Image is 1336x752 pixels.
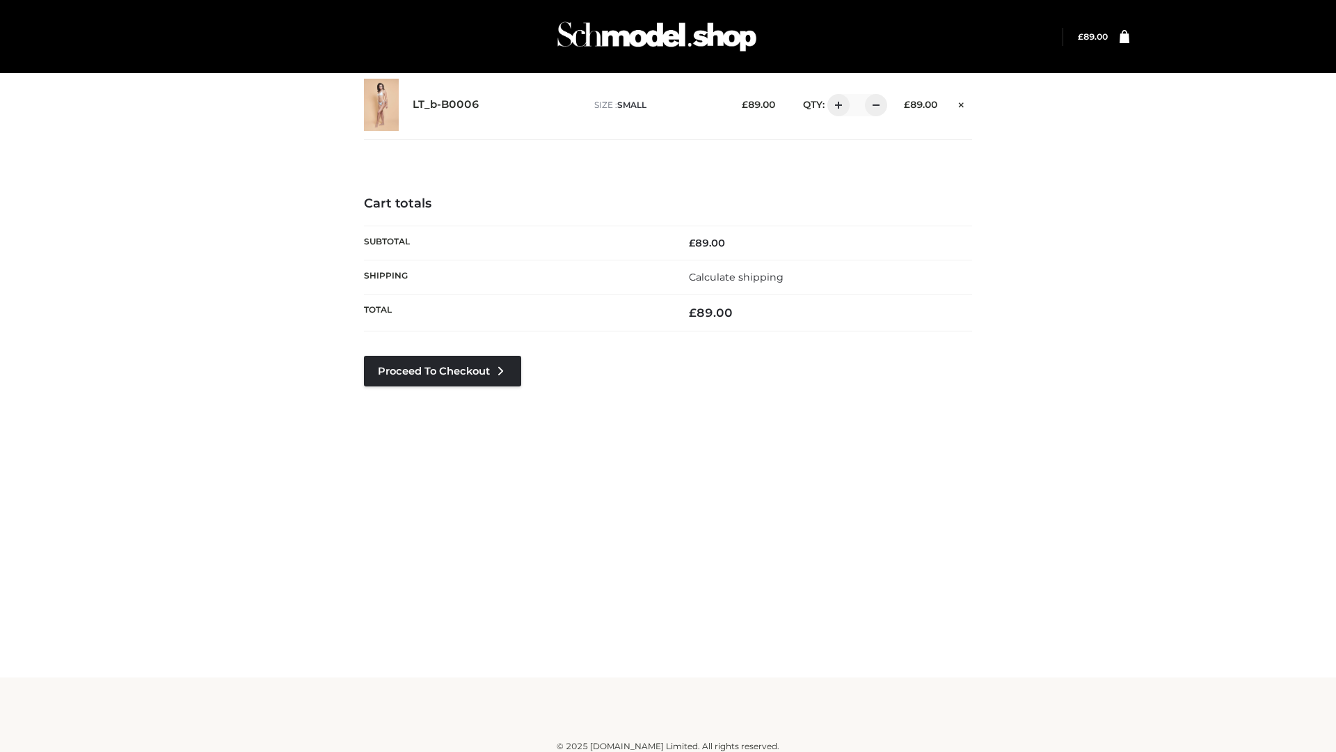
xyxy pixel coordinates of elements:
bdi: 89.00 [742,99,775,110]
a: LT_b-B0006 [413,98,479,111]
a: £89.00 [1078,31,1108,42]
span: £ [742,99,748,110]
span: £ [904,99,910,110]
bdi: 89.00 [689,237,725,249]
span: SMALL [617,100,646,110]
a: Calculate shipping [689,271,784,283]
a: Remove this item [951,94,972,112]
h4: Cart totals [364,196,972,212]
bdi: 89.00 [1078,31,1108,42]
th: Total [364,295,668,331]
span: £ [689,306,697,320]
a: Proceed to Checkout [364,356,521,386]
p: size : [594,99,720,111]
img: Schmodel Admin 964 [552,9,761,64]
img: LT_b-B0006 - SMALL [364,79,399,131]
bdi: 89.00 [904,99,937,110]
span: £ [1078,31,1083,42]
span: £ [689,237,695,249]
th: Shipping [364,260,668,294]
bdi: 89.00 [689,306,733,320]
div: QTY: [789,94,882,116]
th: Subtotal [364,226,668,260]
